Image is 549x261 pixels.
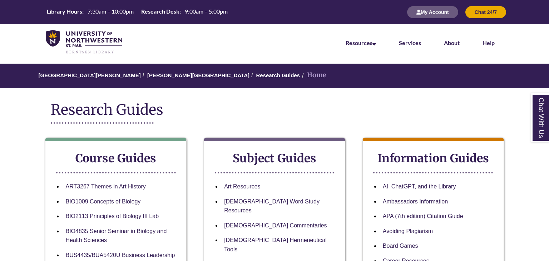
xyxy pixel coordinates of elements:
[224,237,327,252] a: [DEMOGRAPHIC_DATA] Hermeneutical Tools
[383,228,433,234] a: Avoiding Plagiarism
[407,9,458,15] a: My Account
[483,39,495,46] a: Help
[44,8,231,16] table: Hours Today
[65,228,167,243] a: BIO4835 Senior Seminar in Biology and Health Sciences
[465,9,506,15] a: Chat 24/7
[39,72,141,78] a: [GEOGRAPHIC_DATA][PERSON_NAME]
[444,39,460,46] a: About
[224,198,320,214] a: [DEMOGRAPHIC_DATA] Word Study Resources
[51,101,163,119] span: Research Guides
[46,30,122,54] img: UNWSP Library Logo
[75,151,156,166] strong: Course Guides
[377,151,489,166] strong: Information Guides
[138,8,182,15] th: Research Desk:
[383,183,456,189] a: AI, ChatGPT, and the Library
[383,243,418,249] a: Board Games
[383,198,448,205] a: Ambassadors Information
[44,8,231,17] a: Hours Today
[233,151,316,166] strong: Subject Guides
[465,6,506,18] button: Chat 24/7
[44,8,85,15] th: Library Hours:
[65,213,159,219] a: BIO2113 Principles of Biology III Lab
[300,70,326,80] li: Home
[407,6,458,18] button: My Account
[185,8,228,15] span: 9:00am – 5:00pm
[65,198,140,205] a: BIO1009 Concepts of Biology
[224,222,327,228] a: [DEMOGRAPHIC_DATA] Commentaries
[65,183,145,189] a: ART3267 Themes in Art History
[88,8,134,15] span: 7:30am – 10:00pm
[346,39,376,46] a: Resources
[399,39,421,46] a: Services
[383,213,463,219] a: APA (7th edition) Citation Guide
[224,183,260,189] a: Art Resources
[256,72,300,78] a: Research Guides
[147,72,249,78] a: [PERSON_NAME][GEOGRAPHIC_DATA]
